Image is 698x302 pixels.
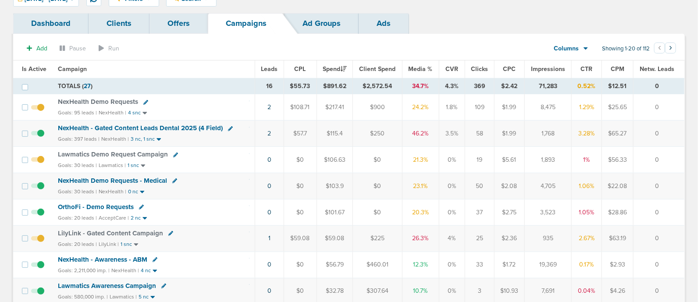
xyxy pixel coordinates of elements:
[654,44,676,54] ul: Pagination
[84,82,91,90] span: 27
[572,173,602,199] td: 1.06%
[284,78,317,94] td: $55.73
[471,65,488,73] span: Clicks
[58,188,97,195] small: Goals: 30 leads |
[572,121,602,147] td: 3.28%
[360,65,396,73] span: Client Spend
[634,147,685,173] td: 0
[99,110,126,116] small: NexHealth |
[439,78,465,94] td: 4.3%
[439,173,465,199] td: 0%
[524,225,572,252] td: 935
[465,199,495,225] td: 37
[353,225,402,252] td: $225
[634,252,685,278] td: 0
[58,282,156,290] span: Lawmatics Awareness Campaign
[465,147,495,173] td: 19
[465,94,495,121] td: 109
[317,173,353,199] td: $103.9
[602,173,634,199] td: $22.08
[317,121,353,147] td: $115.4
[402,225,439,252] td: 26.3%
[465,173,495,199] td: 50
[267,130,271,137] a: 2
[524,147,572,173] td: 1,893
[36,45,47,52] span: Add
[323,65,347,73] span: Spend
[255,78,284,94] td: 16
[494,78,524,94] td: $2.42
[110,294,137,300] small: Lawmatics |
[353,252,402,278] td: $460.01
[22,42,52,55] button: Add
[58,241,97,248] small: Goals: 20 leads |
[353,78,402,94] td: $2,572.54
[634,78,685,94] td: 0
[353,147,402,173] td: $0
[208,13,285,34] a: Campaigns
[465,78,495,94] td: 369
[58,267,110,274] small: Goals: 2,211,000 imp. |
[58,177,167,185] span: NexHealth Demo Requests - Medical
[524,199,572,225] td: 3,523
[402,78,439,94] td: 34.7%
[267,156,271,163] a: 0
[317,94,353,121] td: $217.41
[572,225,602,252] td: 2.67%
[524,121,572,147] td: 1,768
[58,203,134,211] span: OrthoFi - Demo Requests
[317,199,353,225] td: $101.67
[53,78,255,94] td: TOTALS ( )
[524,252,572,278] td: 19,369
[531,65,565,73] span: Impressions
[58,124,223,132] span: NexHealth - Gated Content Leads Dental 2025 (4 Field)
[284,199,317,225] td: $0
[141,267,151,274] small: 4 nc
[268,234,271,242] a: 1
[58,294,108,300] small: Goals: 580,000 imp. |
[267,287,271,295] a: 0
[439,199,465,225] td: 0%
[58,98,138,106] span: NexHealth Demo Requests
[284,252,317,278] td: $0
[317,147,353,173] td: $106.63
[494,199,524,225] td: $2.75
[572,252,602,278] td: 0.17%
[284,94,317,121] td: $108.71
[665,43,676,53] button: Go to next page
[402,173,439,199] td: 23.1%
[634,94,685,121] td: 0
[402,94,439,121] td: 24.2%
[503,65,516,73] span: CPC
[267,182,271,190] a: 0
[295,65,306,73] span: CPL
[494,173,524,199] td: $2.08
[359,13,409,34] a: Ads
[58,215,97,221] small: Goals: 20 leads |
[317,78,353,94] td: $891.62
[267,261,271,268] a: 0
[58,256,147,263] span: NexHealth - Awareness - ABM
[128,188,138,195] small: 0 nc
[317,252,353,278] td: $56.79
[99,188,126,195] small: NexHealth |
[353,121,402,147] td: $250
[634,173,685,199] td: 0
[602,199,634,225] td: $28.86
[465,121,495,147] td: 58
[494,94,524,121] td: $1.99
[445,65,458,73] span: CVR
[602,78,634,94] td: $12.51
[267,103,271,111] a: 2
[611,65,624,73] span: CPM
[58,110,97,116] small: Goals: 95 leads |
[131,136,155,142] small: 3 nc, 1 snc
[284,225,317,252] td: $59.08
[317,225,353,252] td: $59.08
[554,44,579,53] span: Columns
[99,162,126,168] small: Lawmatics |
[285,13,359,34] a: Ad Groups
[634,225,685,252] td: 0
[494,225,524,252] td: $2.36
[58,65,87,73] span: Campaign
